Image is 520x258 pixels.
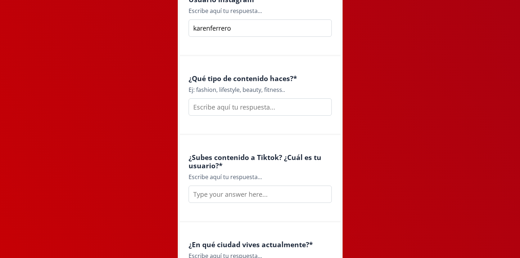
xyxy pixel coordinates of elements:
[189,85,332,94] div: Ej: fashion, lifestyle, beauty, fitness..
[189,74,332,83] h4: ¿Qué tipo de contenido haces? *
[189,98,332,116] input: Escribe aquí tu respuesta...
[189,19,332,37] input: Escribe aquí tu respuesta...
[189,153,332,170] h4: ¿Subes contenido a Tiktok? ¿Cuál es tu usuario? *
[189,6,332,15] div: Escribe aquí tu respuesta...
[189,186,332,203] input: Type your answer here...
[189,240,332,249] h4: ¿En qué ciudad vives actualmente? *
[189,173,332,181] div: Escribe aquí tu respuesta...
